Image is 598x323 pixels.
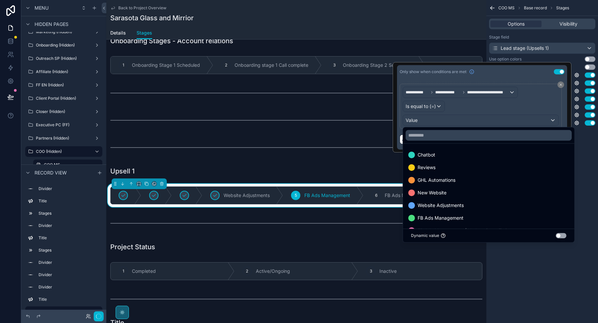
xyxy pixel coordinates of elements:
[25,40,102,51] a: Onboarding (Hidden)
[418,189,447,197] span: New Website
[25,120,102,130] a: Executive PC (FF)
[110,13,194,23] h1: Sarasota Glass and Mirrior
[25,80,102,90] a: FF EN (Hidden)
[36,56,92,61] label: Outreach SP (Hidden)
[36,109,92,114] label: Closer (Hidden)
[418,163,436,171] span: Reviews
[418,227,507,235] span: FB Ads Management (30 days free offer)
[385,192,474,199] span: FB Ads Management (30 days free offer)
[375,193,377,198] span: 6
[418,151,435,159] span: Chatbot
[35,169,67,176] span: Record view
[418,176,455,184] span: GHL Automations
[25,27,102,37] a: Marketing (Hidden)
[489,43,595,54] button: Lead stage (Upsells 1)
[118,5,166,11] span: Back to Project Overview
[489,35,509,40] label: Stage field
[304,192,350,199] span: FB Ads Management
[39,223,100,228] label: Divider
[489,56,522,62] label: Use option colors
[224,192,270,199] span: Website Adjustments
[508,21,525,27] span: Options
[39,260,100,265] label: Divider
[411,233,439,238] span: Dynamic value
[36,149,89,154] label: COO (Hidden)
[39,284,100,290] label: Divider
[36,136,92,141] label: Partners (Hidden)
[492,45,549,52] div: Lead stage (Upsells 1)
[35,5,49,11] span: Menu
[39,272,100,277] label: Divider
[39,309,97,314] label: Stages
[25,106,102,117] a: Closer (Hidden)
[137,27,152,40] a: Stages
[25,146,102,157] a: COO (Hidden)
[39,186,100,191] label: Divider
[418,201,464,209] span: Website Adjustments
[524,5,547,11] span: Base record
[39,248,100,253] label: Stages
[110,30,126,36] span: Details
[25,93,102,104] a: Client Portal (Hidden)
[25,133,102,144] a: Partners (Hidden)
[137,30,152,36] span: Stages
[295,193,297,198] span: 5
[44,162,98,167] label: COO MS
[36,69,92,74] label: Affiliate (Hidden)
[25,53,102,64] a: Outreach SP (Hidden)
[36,96,92,101] label: Client Portal (Hidden)
[36,82,92,88] label: FF EN (Hidden)
[25,66,102,77] a: Affiliate (Hidden)
[39,211,100,216] label: Stages
[110,27,126,40] a: Details
[36,43,92,48] label: Onboarding (Hidden)
[39,198,100,204] label: Title
[33,160,102,170] a: COO MS
[21,180,106,310] div: scrollable content
[39,297,100,302] label: Title
[110,5,166,11] a: Back to Project Overview
[36,122,92,128] label: Executive PC (FF)
[36,29,92,35] label: Marketing (Hidden)
[498,5,515,11] span: COO MS
[556,5,569,11] span: Stages
[39,235,100,241] label: Title
[35,21,68,28] span: Hidden pages
[559,21,577,27] span: Visibility
[418,214,463,222] span: FB Ads Management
